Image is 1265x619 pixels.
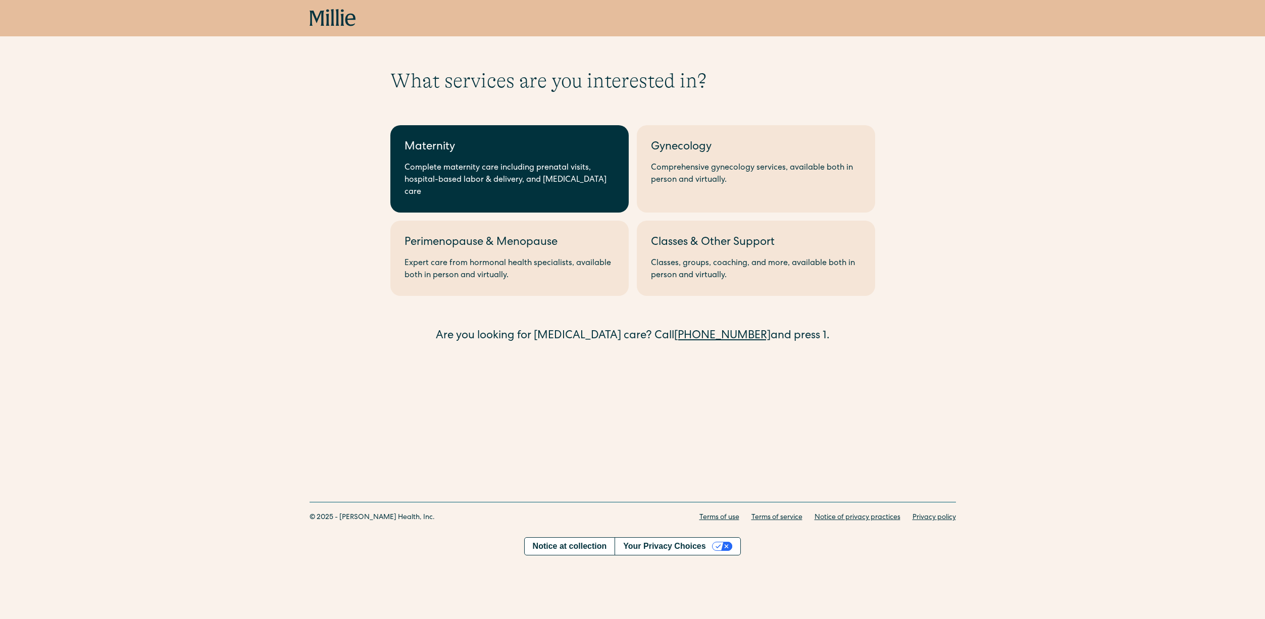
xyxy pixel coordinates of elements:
[637,221,875,296] a: Classes & Other SupportClasses, groups, coaching, and more, available both in person and virtually.
[404,257,615,282] div: Expert care from hormonal health specialists, available both in person and virtually.
[674,331,771,342] a: [PHONE_NUMBER]
[390,125,629,213] a: MaternityComplete maternity care including prenatal visits, hospital-based labor & delivery, and ...
[525,538,615,555] a: Notice at collection
[913,512,956,523] a: Privacy policy
[815,512,900,523] a: Notice of privacy practices
[651,162,861,186] div: Comprehensive gynecology services, available both in person and virtually.
[404,162,615,198] div: Complete maternity care including prenatal visits, hospital-based labor & delivery, and [MEDICAL_...
[404,139,615,156] div: Maternity
[651,235,861,251] div: Classes & Other Support
[751,512,802,523] a: Terms of service
[404,235,615,251] div: Perimenopause & Menopause
[699,512,739,523] a: Terms of use
[390,69,875,93] h1: What services are you interested in?
[637,125,875,213] a: GynecologyComprehensive gynecology services, available both in person and virtually.
[390,221,629,296] a: Perimenopause & MenopauseExpert care from hormonal health specialists, available both in person a...
[390,328,875,345] div: Are you looking for [MEDICAL_DATA] care? Call and press 1.
[651,257,861,282] div: Classes, groups, coaching, and more, available both in person and virtually.
[615,538,740,555] button: Your Privacy Choices
[651,139,861,156] div: Gynecology
[310,512,435,523] div: © 2025 - [PERSON_NAME] Health, Inc.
